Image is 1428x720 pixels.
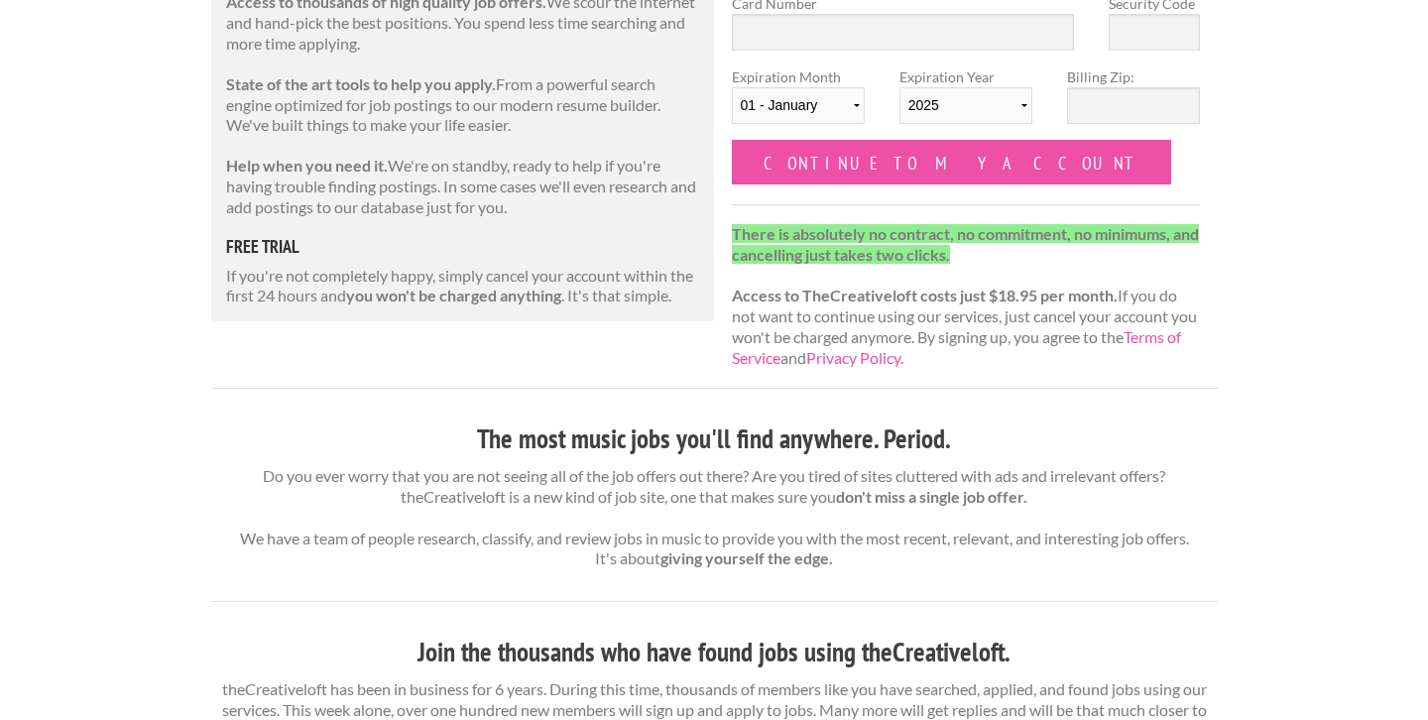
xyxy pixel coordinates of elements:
[836,487,1027,506] strong: don't miss a single job offer.
[226,156,388,175] strong: Help when you need it.
[732,327,1181,367] a: Terms of Service
[732,87,865,124] select: Expiration Month
[732,224,1199,264] strong: There is absolutely no contract, no commitment, no minimums, and cancelling just takes two clicks.
[211,466,1218,569] p: Do you ever worry that you are not seeing all of the job offers out there? Are you tired of sites...
[899,87,1032,124] select: Expiration Year
[732,140,1172,184] input: Continue to my account
[732,286,1118,304] strong: Access to TheCreativeloft costs just $18.95 per month.
[1067,66,1200,87] label: Billing Zip:
[211,634,1218,671] h3: Join the thousands who have found jobs using theCreativeloft.
[346,286,561,304] strong: you won't be charged anything
[732,224,1201,369] p: If you do not want to continue using our services, just cancel your account you won't be charged ...
[226,74,700,136] p: From a powerful search engine optimized for job postings to our modern resume builder. We've buil...
[211,420,1218,458] h3: The most music jobs you'll find anywhere. Period.
[226,156,700,217] p: We're on standby, ready to help if you're having trouble finding postings. In some cases we'll ev...
[226,74,496,93] strong: State of the art tools to help you apply.
[806,348,900,367] a: Privacy Policy
[732,66,865,140] label: Expiration Month
[226,238,700,256] h5: free trial
[660,548,833,567] strong: giving yourself the edge.
[899,66,1032,140] label: Expiration Year
[226,266,700,307] p: If you're not completely happy, simply cancel your account within the first 24 hours and . It's t...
